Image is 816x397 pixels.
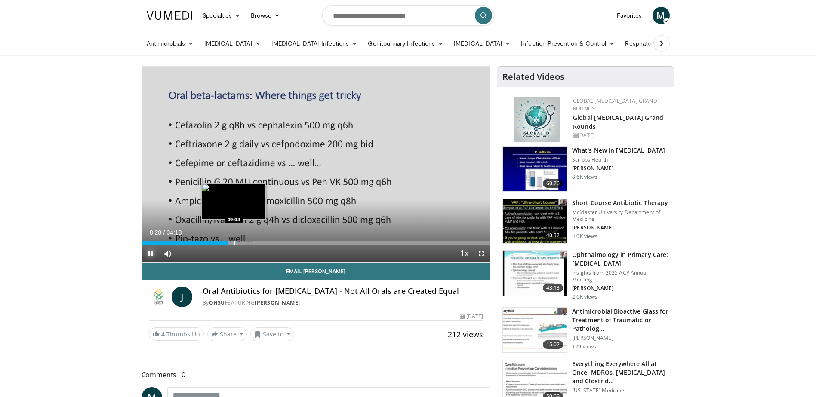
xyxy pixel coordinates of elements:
a: Antimicrobials [142,35,199,52]
span: 212 views [448,329,483,339]
p: 129 views [572,343,596,350]
a: 4 Thumbs Up [149,327,204,341]
p: [PERSON_NAME] [572,335,669,342]
p: Scripps Health [572,156,665,163]
p: 2.6K views [572,293,597,300]
a: Email [PERSON_NAME] [142,263,490,280]
p: Insights from 2025 ACP Annual Meeting [572,269,669,283]
span: 15:02 [543,340,564,349]
h4: Oral Antibiotics for [MEDICAL_DATA] - Not All Orals are Created Equal [203,287,483,296]
button: Playback Rate [456,245,473,262]
input: Search topics, interventions [322,5,494,26]
h3: Antimicrobial Bioactive Glass for Treatment of Traumatic or Patholog… [572,307,669,333]
p: [PERSON_NAME] [572,224,669,231]
button: Mute [159,245,176,262]
button: Fullscreen [473,245,490,262]
a: Favorites [612,7,647,24]
img: 8828b190-63b7-4755-985f-be01b6c06460.150x105_q85_crop-smart_upscale.jpg [503,147,567,191]
img: 2bf877c0-eb7b-4425-8030-3dd848914f8d.150x105_q85_crop-smart_upscale.jpg [503,199,567,244]
div: [DATE] [573,131,667,139]
span: 60:26 [543,179,564,188]
a: 43:13 Ophthalmology in Primary Care: [MEDICAL_DATA] Insights from 2025 ACP Annual Meeting [PERSON... [502,250,669,300]
a: [PERSON_NAME] [255,299,300,306]
h4: Related Videos [502,72,564,82]
p: [PERSON_NAME] [572,165,665,172]
p: [PERSON_NAME] [572,285,669,292]
h3: Ophthalmology in Primary Care: [MEDICAL_DATA] [572,250,669,268]
img: 15b69912-10dd-461b-85d0-47f8f07aff63.150x105_q85_crop-smart_upscale.jpg [503,308,567,352]
h3: Everything Everywhere All at Once: MDROs, [MEDICAL_DATA] and Clostrid… [572,360,669,385]
span: 40:32 [543,231,564,240]
p: 8.6K views [572,174,597,180]
a: Browse [246,7,285,24]
img: image.jpeg [201,183,266,220]
p: McMaster University Department of Medicine [572,209,669,223]
a: [MEDICAL_DATA] [199,35,266,52]
a: Genitourinary Infections [363,35,449,52]
a: OHSU [209,299,225,306]
p: 4.0K views [572,233,597,240]
a: M [653,7,670,24]
div: By FEATURING [203,299,483,307]
img: 438c20ca-72c0-45eb-b870-d37806d5fe9c.150x105_q85_crop-smart_upscale.jpg [503,251,567,296]
a: Infection Prevention & Control [516,35,620,52]
img: VuMedi Logo [147,11,192,20]
span: Comments 0 [142,369,491,380]
span: 43:13 [543,284,564,292]
div: Progress Bar [142,241,490,245]
a: Global [MEDICAL_DATA] Grand Rounds [573,113,663,131]
span: 34:18 [166,229,182,236]
span: 8:28 [150,229,161,236]
h3: Short Course Antibiotic Therapy [572,198,669,207]
a: J [172,287,192,307]
a: 15:02 Antimicrobial Bioactive Glass for Treatment of Traumatic or Patholog… [PERSON_NAME] 129 views [502,307,669,353]
a: Specialties [197,7,246,24]
img: OHSU [149,287,168,307]
span: / [163,229,165,236]
button: Share [207,327,247,341]
div: [DATE] [460,312,483,320]
button: Pause [142,245,159,262]
a: 60:26 What's New in [MEDICAL_DATA] Scripps Health [PERSON_NAME] 8.6K views [502,146,669,192]
img: e456a1d5-25c5-46f9-913a-7a343587d2a7.png.150x105_q85_autocrop_double_scale_upscale_version-0.2.png [514,97,560,142]
a: [MEDICAL_DATA] Infections [266,35,363,52]
a: Global [MEDICAL_DATA] Grand Rounds [573,97,657,112]
a: Respiratory Infections [620,35,700,52]
p: [US_STATE] Medicine [572,387,669,394]
h3: What's New in [MEDICAL_DATA] [572,146,665,155]
video-js: Video Player [142,67,490,263]
a: 40:32 Short Course Antibiotic Therapy McMaster University Department of Medicine [PERSON_NAME] 4.... [502,198,669,244]
a: [MEDICAL_DATA] [449,35,516,52]
span: 4 [161,330,165,338]
button: Save to [250,327,294,341]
